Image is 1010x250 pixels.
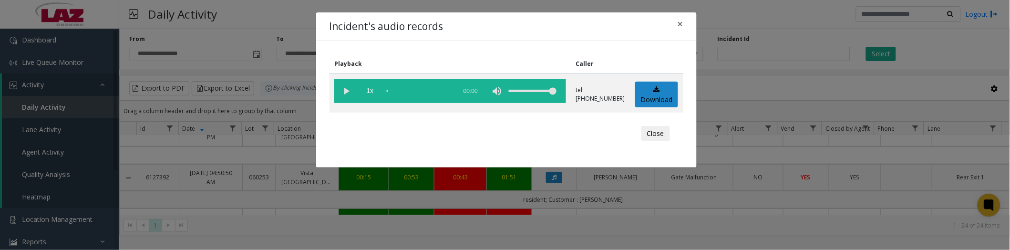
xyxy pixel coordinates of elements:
span: × [678,17,683,31]
h4: Incident's audio records [330,19,443,34]
th: Playback [330,54,571,73]
a: Download [635,82,678,108]
span: playback speed button [358,79,382,103]
button: Close [671,12,690,36]
button: Close [641,126,670,141]
th: Caller [571,54,630,73]
div: scrub bar [387,79,452,103]
div: volume level [509,79,557,103]
p: tel:[PHONE_NUMBER] [576,86,625,103]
